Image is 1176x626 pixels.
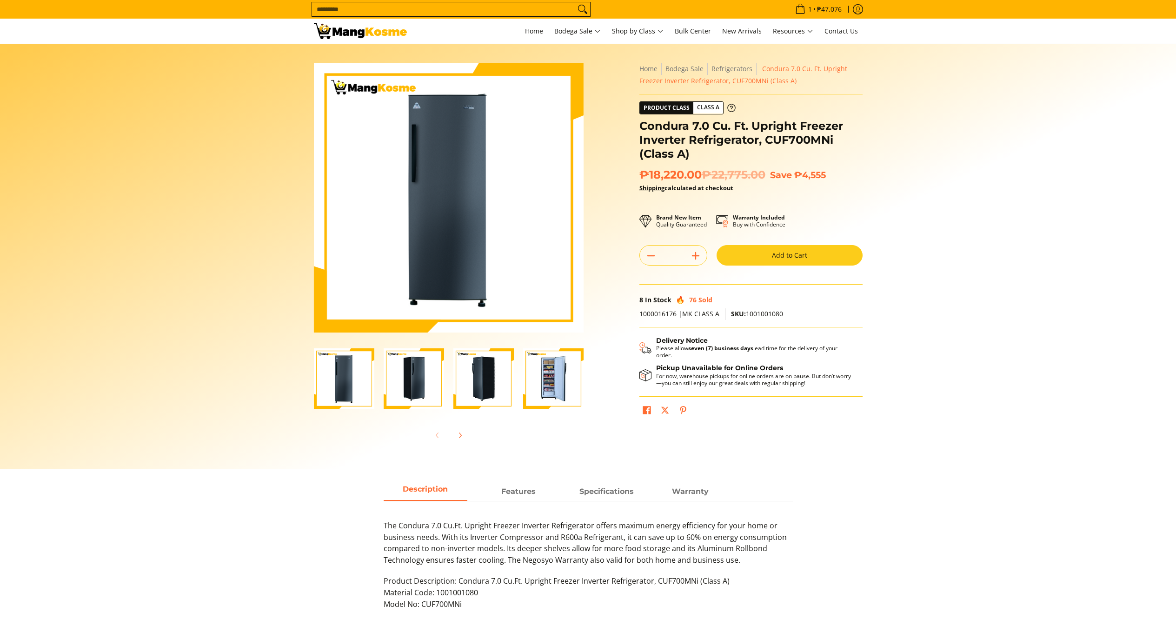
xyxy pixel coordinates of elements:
strong: Brand New Item [656,213,701,221]
span: Warranty [649,483,732,500]
span: Class A [693,102,723,113]
p: Quality Guaranteed [656,214,707,228]
img: Condura 7.0 Cu. Ft. Upright Freezer Inverter Refrigerator, CUF700MNi (Class A)-2 [384,348,444,409]
strong: Delivery Notice [656,336,708,345]
span: 1000016176 |MK CLASS A [639,309,719,318]
a: Description [384,483,467,501]
span: New Arrivals [722,27,762,35]
strong: Warranty Included [733,213,785,221]
span: 1 [807,6,813,13]
span: Resources [773,26,813,37]
h1: Condura 7.0 Cu. Ft. Upright Freezer Inverter Refrigerator, CUF700MNi (Class A) [639,119,863,161]
a: Bulk Center [670,19,716,44]
a: Home [520,19,548,44]
a: Post on X [658,404,671,420]
a: Product Class Class A [639,101,736,114]
span: Bulk Center [675,27,711,35]
span: 1001001080 [731,309,783,318]
button: Next [450,425,470,446]
a: Contact Us [820,19,863,44]
p: Please allow lead time for the delivery of your order. [656,345,853,359]
a: Resources [768,19,818,44]
span: Bodega Sale [554,26,601,37]
span: 76 [689,295,697,304]
span: Sold [698,295,712,304]
button: Search [575,2,590,16]
span: 8 [639,295,643,304]
a: Home [639,64,658,73]
span: ₱47,076 [816,6,843,13]
img: Condura 7.0 Cu. Ft. Upright Freezer Inverter Refrigerator, CUF700MNi (Class A)-1 [314,348,374,409]
strong: seven (7) business days [688,344,753,352]
strong: calculated at checkout [639,184,733,192]
a: Description 3 [649,483,732,501]
div: Description [384,501,793,619]
span: ₱18,220.00 [639,168,765,182]
p: The Condura 7.0 Cu.Ft. Upright Freezer Inverter Refrigerator offers maximum energy efficiency for... [384,520,793,575]
span: Product Class [640,102,693,114]
span: Save [770,169,792,180]
span: ₱4,555 [794,169,826,180]
img: Condura 7.0 Cu. Ft. Upright Freezer Inverter Refrigerator, CUF700MNi (Class A)-3 [453,348,514,409]
img: Condura 7.0 Cu. Ft. Upright Freezer Inverter Refrigerator, CUF700MNi (Class A)-4 [523,348,584,409]
button: Shipping & Delivery [639,337,853,359]
img: Condura 7.0 Cu.Ft. Upright Freezer Inverter (Class A) l Mang Kosme [314,23,407,39]
a: Description 2 [565,483,649,501]
span: Condura 7.0 Cu. Ft. Upright Freezer Inverter Refrigerator, CUF700MNi (Class A) [639,64,847,85]
a: New Arrivals [718,19,766,44]
p: Product Description: Condura 7.0 Cu.Ft. Upright Freezer Inverter Refrigerator, CUF700MNi (Class A... [384,575,793,619]
span: Description [384,483,467,500]
button: Subtract [640,248,662,263]
span: Shop by Class [612,26,664,37]
a: Pin on Pinterest [677,404,690,420]
span: SKU: [731,309,746,318]
p: Buy with Confidence [733,214,785,228]
a: Shipping [639,184,664,192]
a: Refrigerators [711,64,752,73]
p: For now, warehouse pickups for online orders are on pause. But don’t worry—you can still enjoy ou... [656,373,853,386]
strong: Features [501,487,536,496]
a: Bodega Sale [665,64,704,73]
a: Bodega Sale [550,19,605,44]
span: • [792,4,844,14]
span: Specifications [565,483,649,500]
strong: Pickup Unavailable for Online Orders [656,364,783,372]
img: Condura 7.0 Cu. Ft. Upright Freezer Inverter Refrigerator, CUF700MNi (Class A) [314,63,584,333]
a: Description 1 [477,483,560,501]
nav: Breadcrumbs [639,63,863,87]
span: In Stock [645,295,671,304]
del: ₱22,775.00 [702,168,765,182]
button: Add to Cart [717,245,863,266]
button: Add [684,248,707,263]
a: Share on Facebook [640,404,653,420]
a: Shop by Class [607,19,668,44]
span: Home [525,27,543,35]
span: Contact Us [824,27,858,35]
nav: Main Menu [416,19,863,44]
